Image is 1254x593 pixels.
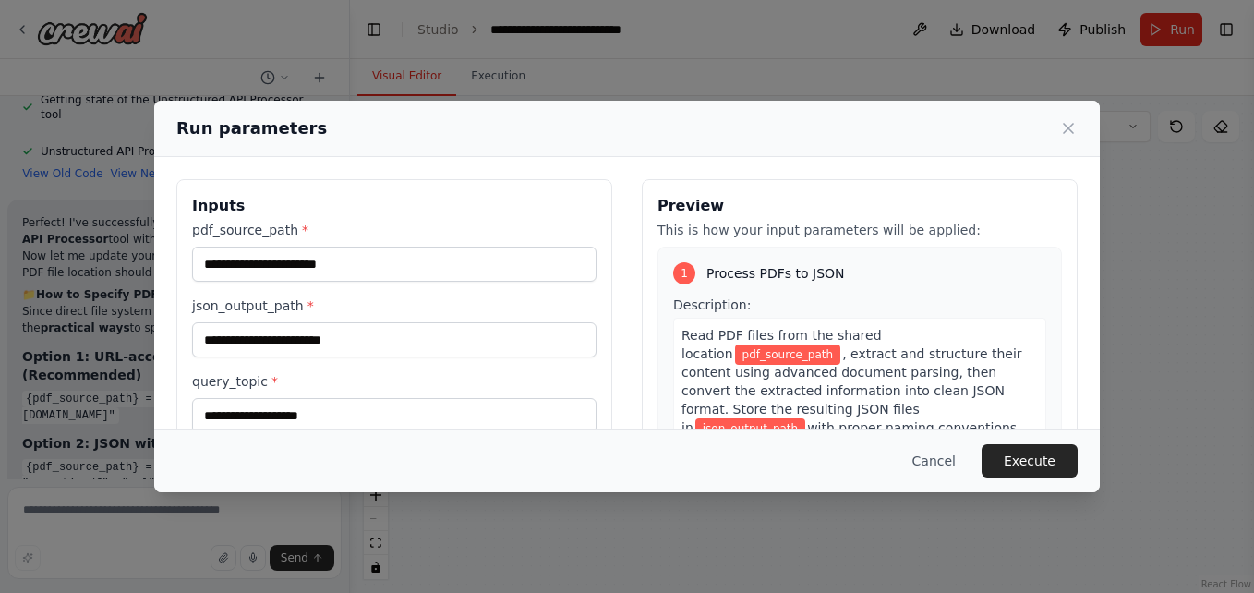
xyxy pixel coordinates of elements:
button: Cancel [898,444,971,478]
h2: Run parameters [176,115,327,141]
label: pdf_source_path [192,221,597,239]
span: Variable: pdf_source_path [735,345,841,365]
label: query_topic [192,372,597,391]
span: Read PDF files from the shared location [681,328,882,361]
span: Description: [673,297,751,312]
h3: Preview [657,195,1062,217]
div: 1 [673,262,695,284]
h3: Inputs [192,195,597,217]
button: Execute [982,444,1078,478]
p: This is how your input parameters will be applied: [657,221,1062,239]
span: , extract and structure their content using advanced document parsing, then convert the extracted... [681,346,1022,435]
span: Process PDFs to JSON [706,264,845,283]
span: with proper naming conventions and metadata preservation. [681,420,1017,454]
span: Variable: json_output_path [695,418,805,439]
label: json_output_path [192,296,597,315]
